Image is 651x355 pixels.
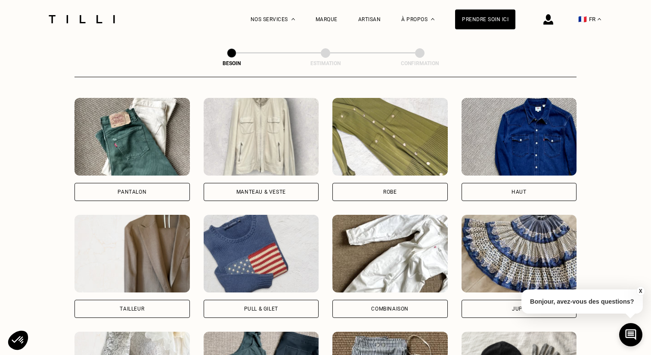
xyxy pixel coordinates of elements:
[358,16,381,22] a: Artisan
[455,9,515,29] a: Prendre soin ici
[120,306,144,311] div: Tailleur
[74,215,190,292] img: Tilli retouche votre Tailleur
[512,306,526,311] div: Jupe
[371,306,409,311] div: Combinaison
[383,189,397,195] div: Robe
[74,98,190,176] img: Tilli retouche votre Pantalon
[316,16,338,22] a: Marque
[543,14,553,25] img: icône connexion
[189,60,275,66] div: Besoin
[462,98,577,176] img: Tilli retouche votre Haut
[46,15,118,23] img: Logo du service de couturière Tilli
[578,15,587,23] span: 🇫🇷
[521,289,643,314] p: Bonjour, avez-vous des questions?
[636,286,645,296] button: X
[431,18,434,20] img: Menu déroulant à propos
[377,60,463,66] div: Confirmation
[462,215,577,292] img: Tilli retouche votre Jupe
[282,60,369,66] div: Estimation
[332,215,448,292] img: Tilli retouche votre Combinaison
[598,18,601,20] img: menu déroulant
[204,215,319,292] img: Tilli retouche votre Pull & gilet
[512,189,526,195] div: Haut
[236,189,286,195] div: Manteau & Veste
[332,98,448,176] img: Tilli retouche votre Robe
[118,189,146,195] div: Pantalon
[204,98,319,176] img: Tilli retouche votre Manteau & Veste
[291,18,295,20] img: Menu déroulant
[244,306,278,311] div: Pull & gilet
